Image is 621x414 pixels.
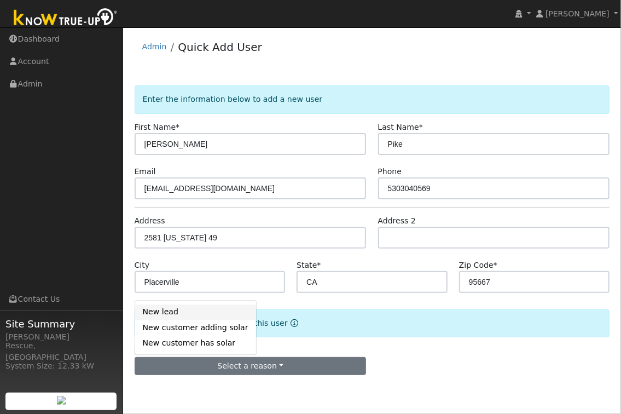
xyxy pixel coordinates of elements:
span: [PERSON_NAME] [545,9,610,18]
label: Email [135,166,156,177]
button: Select a reason [135,357,367,376]
label: City [135,260,150,271]
span: Site Summary [5,317,117,331]
img: Know True-Up [8,6,123,31]
label: Zip Code [459,260,497,271]
label: Address [135,215,165,227]
span: Required [317,261,321,269]
div: Select the reason for adding this user [135,309,610,337]
a: New customer has solar [135,336,256,351]
span: Required [419,123,423,131]
span: Required [494,261,497,269]
a: Reason for new user [288,319,298,327]
img: retrieve [57,396,66,405]
label: Last Name [378,122,423,133]
label: Phone [378,166,402,177]
div: Rescue, [GEOGRAPHIC_DATA] [5,340,117,363]
a: Quick Add User [178,41,262,54]
a: New customer adding solar [135,320,256,336]
label: First Name [135,122,180,133]
label: Address 2 [378,215,416,227]
label: State [297,260,321,271]
div: [PERSON_NAME] [5,331,117,343]
div: Enter the information below to add a new user [135,85,610,113]
a: New lead [135,304,256,320]
div: System Size: 12.33 kW [5,360,117,372]
a: Admin [142,42,167,51]
span: Required [176,123,179,131]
